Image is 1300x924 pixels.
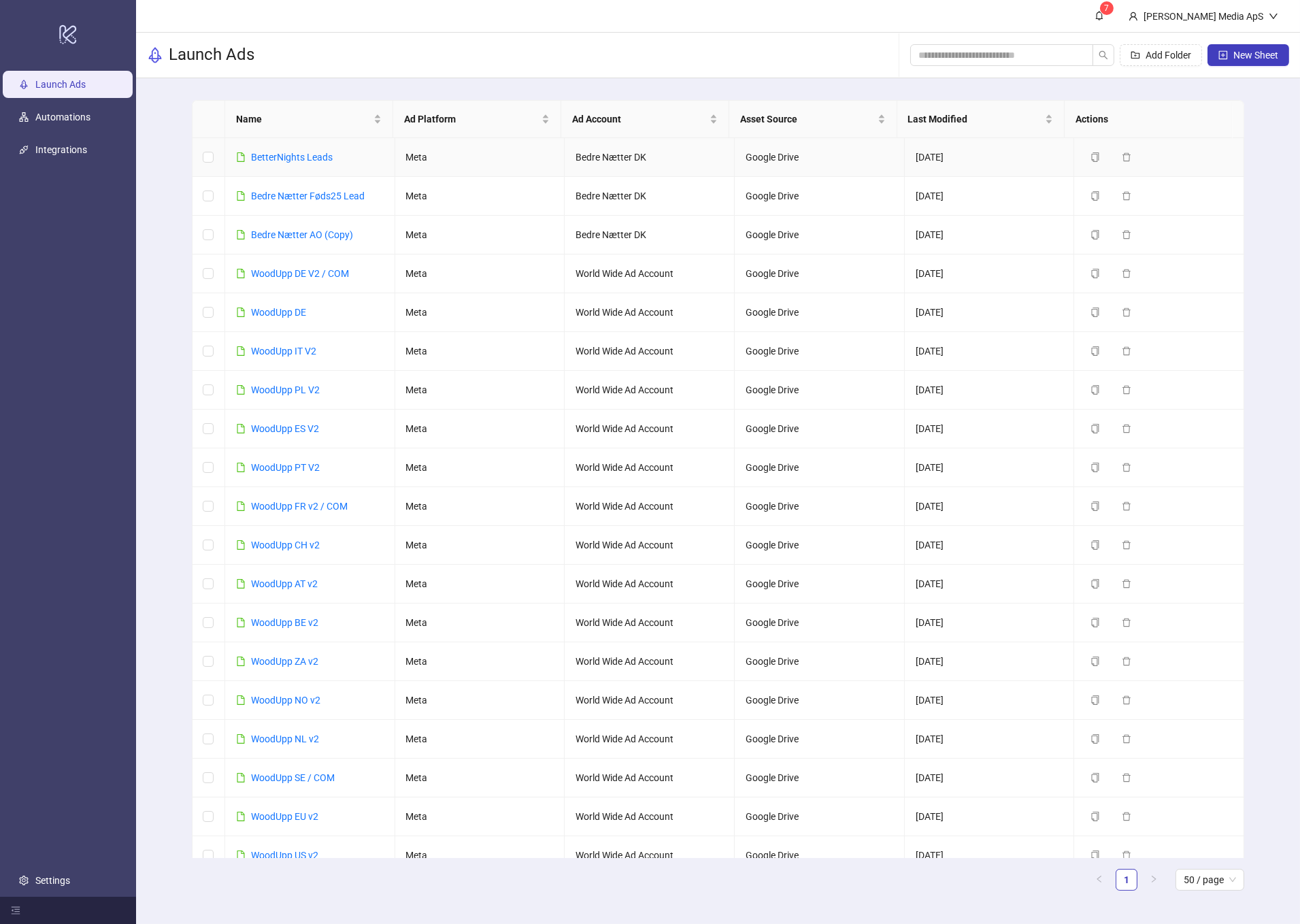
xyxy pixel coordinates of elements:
[565,604,735,642] td: World Wide Ad Account
[236,851,246,860] span: file
[395,138,565,177] td: Meta
[236,112,371,127] span: Name
[1090,773,1100,782] span: copy
[565,371,735,410] td: World Wide Ad Account
[1090,463,1100,472] span: copy
[1090,579,1100,589] span: copy
[1122,657,1131,666] span: delete
[1095,11,1104,20] span: bell
[251,811,318,822] a: WoodUpp EU v2
[236,501,246,511] span: file
[236,230,246,240] span: file
[395,487,565,526] td: Meta
[565,254,735,293] td: World Wide Ad Account
[905,138,1075,177] td: [DATE]
[393,101,561,138] th: Ad Platform
[251,152,333,163] a: BetterNights Leads
[1120,44,1202,66] button: Add Folder
[1090,812,1100,821] span: copy
[905,410,1075,448] td: [DATE]
[236,191,246,201] span: file
[1122,424,1131,433] span: delete
[1090,152,1100,162] span: copy
[1143,869,1165,891] button: right
[236,695,246,705] span: file
[251,850,318,861] a: WoodUpp US v2
[565,642,735,681] td: World Wide Ad Account
[905,797,1075,836] td: [DATE]
[729,101,897,138] th: Asset Source
[236,463,246,472] span: file
[251,229,353,240] a: Bedre Nætter AO (Copy)
[1122,152,1131,162] span: delete
[251,307,306,318] a: WoodUpp DE
[236,424,246,433] span: file
[905,254,1075,293] td: [DATE]
[1065,101,1233,138] th: Actions
[1088,869,1110,891] button: left
[395,293,565,332] td: Meta
[236,812,246,821] span: file
[35,112,90,123] a: Automations
[565,759,735,797] td: World Wide Ad Account
[905,604,1075,642] td: [DATE]
[1218,50,1228,60] span: plus-square
[35,145,87,156] a: Integrations
[1122,269,1131,278] span: delete
[251,617,318,628] a: WoodUpp BE v2
[1122,346,1131,356] span: delete
[905,681,1075,720] td: [DATE]
[1090,734,1100,744] span: copy
[735,681,905,720] td: Google Drive
[251,733,319,744] a: WoodUpp NL v2
[395,371,565,410] td: Meta
[395,604,565,642] td: Meta
[251,346,316,357] a: WoodUpp IT V2
[1090,695,1100,705] span: copy
[905,759,1075,797] td: [DATE]
[1143,869,1165,891] li: Next Page
[1269,12,1278,21] span: down
[565,681,735,720] td: World Wide Ad Account
[565,526,735,565] td: World Wide Ad Account
[251,656,318,667] a: WoodUpp ZA v2
[735,293,905,332] td: Google Drive
[905,526,1075,565] td: [DATE]
[251,578,318,589] a: WoodUpp AT v2
[565,293,735,332] td: World Wide Ad Account
[251,191,365,201] a: Bedre Nætter Føds25 Lead
[1184,870,1236,890] span: 50 / page
[565,177,735,216] td: Bedre Nætter DK
[735,720,905,759] td: Google Drive
[561,101,729,138] th: Ad Account
[1207,44,1289,66] button: New Sheet
[1176,869,1244,891] div: Page Size
[905,216,1075,254] td: [DATE]
[735,216,905,254] td: Google Drive
[1090,308,1100,317] span: copy
[404,112,539,127] span: Ad Platform
[735,138,905,177] td: Google Drive
[395,681,565,720] td: Meta
[1090,657,1100,666] span: copy
[35,875,70,886] a: Settings
[735,836,905,875] td: Google Drive
[395,177,565,216] td: Meta
[572,112,707,127] span: Ad Account
[735,177,905,216] td: Google Drive
[395,526,565,565] td: Meta
[251,695,320,706] a: WoodUpp NO v2
[169,44,254,66] h3: Launch Ads
[1122,308,1131,317] span: delete
[1090,618,1100,627] span: copy
[1122,540,1131,550] span: delete
[565,720,735,759] td: World Wide Ad Account
[565,565,735,604] td: World Wide Ad Account
[1090,385,1100,395] span: copy
[395,642,565,681] td: Meta
[236,657,246,666] span: file
[236,579,246,589] span: file
[1105,3,1110,13] span: 7
[236,773,246,782] span: file
[395,759,565,797] td: Meta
